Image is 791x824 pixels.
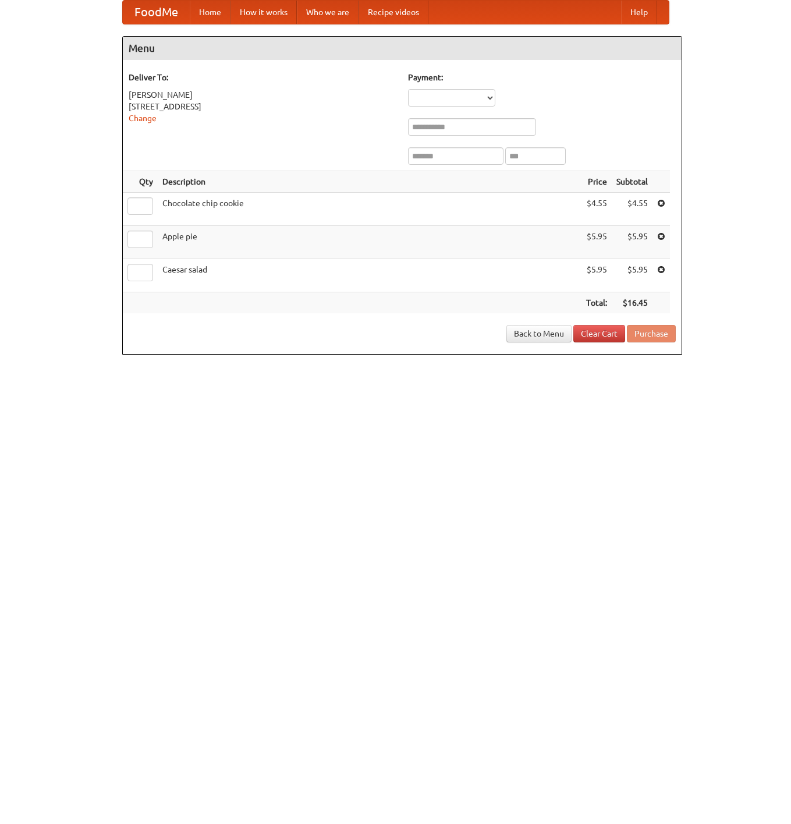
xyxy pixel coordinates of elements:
[627,325,676,342] button: Purchase
[581,193,612,226] td: $4.55
[158,259,581,292] td: Caesar salad
[621,1,657,24] a: Help
[612,292,652,314] th: $16.45
[581,171,612,193] th: Price
[129,89,396,101] div: [PERSON_NAME]
[612,259,652,292] td: $5.95
[408,72,676,83] h5: Payment:
[158,171,581,193] th: Description
[581,292,612,314] th: Total:
[158,226,581,259] td: Apple pie
[612,226,652,259] td: $5.95
[129,72,396,83] h5: Deliver To:
[612,171,652,193] th: Subtotal
[129,114,157,123] a: Change
[573,325,625,342] a: Clear Cart
[581,226,612,259] td: $5.95
[506,325,572,342] a: Back to Menu
[158,193,581,226] td: Chocolate chip cookie
[359,1,428,24] a: Recipe videos
[297,1,359,24] a: Who we are
[129,101,396,112] div: [STREET_ADDRESS]
[123,37,682,60] h4: Menu
[230,1,297,24] a: How it works
[123,1,190,24] a: FoodMe
[190,1,230,24] a: Home
[612,193,652,226] td: $4.55
[581,259,612,292] td: $5.95
[123,171,158,193] th: Qty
